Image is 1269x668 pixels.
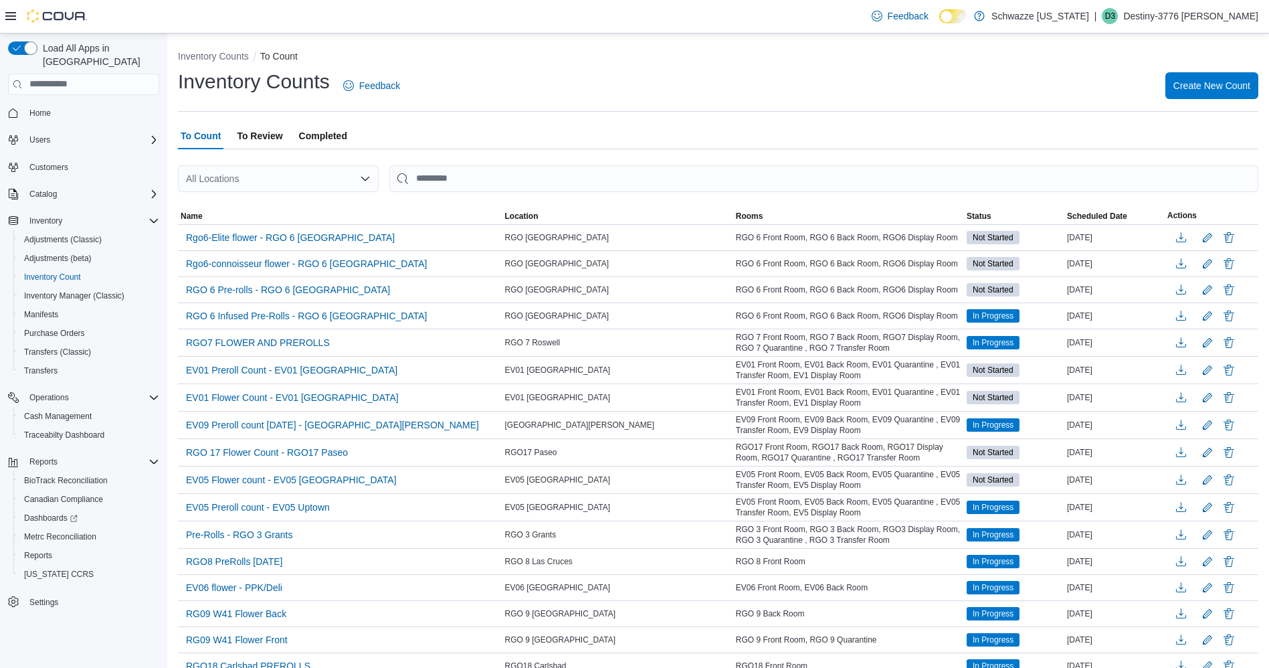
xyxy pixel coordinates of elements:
[505,447,557,458] span: RGO17 Paseo
[13,426,165,444] button: Traceabilty Dashboard
[19,307,159,323] span: Manifests
[1094,8,1097,24] p: |
[186,257,427,270] span: Rgo6-connoisseur flower - RGO 6 [GEOGRAPHIC_DATA]
[13,490,165,509] button: Canadian Compliance
[505,608,616,619] span: RGO 9 [GEOGRAPHIC_DATA]
[24,347,91,357] span: Transfers (Classic)
[19,288,130,304] a: Inventory Manager (Classic)
[181,280,395,300] button: RGO 6 Pre-rolls - RGO 6 [GEOGRAPHIC_DATA]
[1173,79,1250,92] span: Create New Count
[24,475,108,486] span: BioTrack Reconciliation
[505,475,611,485] span: EV05 [GEOGRAPHIC_DATA]
[967,446,1019,459] span: Not Started
[24,454,63,470] button: Reports
[505,284,609,295] span: RGO [GEOGRAPHIC_DATA]
[19,427,159,443] span: Traceabilty Dashboard
[24,132,159,148] span: Users
[181,470,402,490] button: EV05 Flower count - EV05 [GEOGRAPHIC_DATA]
[1221,417,1237,433] button: Delete
[1064,554,1165,570] div: [DATE]
[733,412,964,438] div: EV09 Front Room, EV09 Back Room, EV09 Quarantine , EV09 Transfer Room, EV9 Display Room
[1167,210,1197,221] span: Actions
[260,51,298,62] button: To Count
[8,98,159,647] nav: Complex example
[29,216,62,226] span: Inventory
[178,50,1258,66] nav: An example of EuiBreadcrumbs
[973,608,1013,620] span: In Progress
[505,582,611,593] span: EV06 [GEOGRAPHIC_DATA]
[967,581,1019,594] span: In Progress
[13,407,165,426] button: Cash Management
[29,135,50,145] span: Users
[13,268,165,286] button: Inventory Count
[19,529,102,545] a: Metrc Reconciliation
[973,501,1013,513] span: In Progress
[967,633,1019,647] span: In Progress
[1102,8,1118,24] div: Destiny-3776 Herrera
[505,392,611,403] span: EV01 [GEOGRAPHIC_DATA]
[967,336,1019,349] span: In Progress
[505,232,609,243] span: RGO [GEOGRAPHIC_DATA]
[24,390,74,406] button: Operations
[1064,335,1165,351] div: [DATE]
[1221,308,1237,324] button: Delete
[186,446,348,459] span: RGO 17 Flower Count - RGO17 Paseo
[505,311,609,321] span: RGO [GEOGRAPHIC_DATA]
[19,427,110,443] a: Traceabilty Dashboard
[967,363,1019,377] span: Not Started
[733,282,964,298] div: RGO 6 Front Room, RGO 6 Back Room, RGO6 Display Room
[24,390,159,406] span: Operations
[186,528,292,541] span: Pre-Rolls - RGO 3 Grants
[24,272,81,282] span: Inventory Count
[939,9,967,23] input: Dark Mode
[19,232,107,248] a: Adjustments (Classic)
[1221,444,1237,461] button: Delete
[973,232,1013,244] span: Not Started
[1064,282,1165,298] div: [DATE]
[1064,472,1165,488] div: [DATE]
[3,212,165,230] button: Inventory
[973,337,1013,349] span: In Progress
[29,392,69,403] span: Operations
[733,632,964,648] div: RGO 9 Front Room, RGO 9 Quarantine
[24,213,68,229] button: Inventory
[19,491,108,507] a: Canadian Compliance
[24,186,159,202] span: Catalog
[973,392,1013,404] span: Not Started
[19,548,159,564] span: Reports
[181,415,484,435] button: EV09 Preroll count [DATE] - [GEOGRAPHIC_DATA][PERSON_NAME]
[1064,606,1165,622] div: [DATE]
[1221,499,1237,515] button: Delete
[1199,254,1215,274] button: Edit count details
[733,230,964,246] div: RGO 6 Front Room, RGO 6 Back Room, RGO6 Display Room
[24,328,85,339] span: Purchase Orders
[24,550,52,561] span: Reports
[186,418,479,432] span: EV09 Preroll count [DATE] - [GEOGRAPHIC_DATA][PERSON_NAME]
[24,594,64,610] a: Settings
[178,51,249,62] button: Inventory Counts
[24,104,159,121] span: Home
[1199,578,1215,598] button: Edit count details
[733,554,964,570] div: RGO 8 Front Room
[181,228,400,248] button: Rgo6-Elite flower - RGO 6 [GEOGRAPHIC_DATA]
[1199,442,1215,463] button: Edit count details
[181,388,404,408] button: EV01 Flower Count - EV01 [GEOGRAPHIC_DATA]
[19,510,159,526] span: Dashboards
[19,250,159,266] span: Adjustments (beta)
[19,325,159,341] span: Purchase Orders
[733,494,964,521] div: EV05 Front Room, EV05 Back Room, EV05 Quarantine , EV05 Transfer Room, EV5 Display Room
[973,310,1013,322] span: In Progress
[3,452,165,471] button: Reports
[181,497,335,517] button: EV05 Preroll count - EV05 Uptown
[1221,580,1237,596] button: Delete
[13,324,165,343] button: Purchase Orders
[888,9,929,23] span: Feedback
[186,501,330,514] span: EV05 Preroll count - EV05 Uptown
[505,529,557,540] span: RGO 3 Grants
[19,566,99,582] a: [US_STATE] CCRS
[733,208,964,224] button: Rooms
[181,306,432,326] button: RGO 6 Infused Pre-Rolls - RGO 6 [GEOGRAPHIC_DATA]
[181,211,203,222] span: Name
[3,185,165,203] button: Catalog
[186,363,397,377] span: EV01 Preroll Count - EV01 [GEOGRAPHIC_DATA]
